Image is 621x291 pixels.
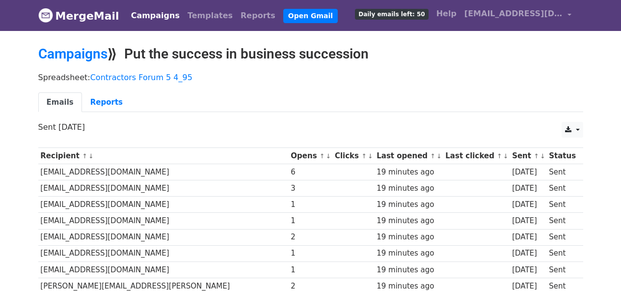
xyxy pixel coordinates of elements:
th: Status [546,148,578,164]
a: MergeMail [38,5,119,26]
a: ↓ [540,152,545,160]
td: Sent [546,197,578,213]
td: Sent [546,164,578,180]
td: Sent [546,213,578,229]
a: Help [432,4,460,24]
td: Sent [546,262,578,278]
div: 19 minutes ago [377,167,440,178]
td: Sent [546,229,578,245]
th: Last clicked [443,148,510,164]
div: 2 [291,232,330,243]
a: ↑ [534,152,539,160]
a: Campaigns [127,6,184,26]
th: Last opened [374,148,443,164]
div: 1 [291,199,330,210]
th: Recipient [38,148,289,164]
a: Contractors Forum 5 4_95 [90,73,192,82]
td: [EMAIL_ADDRESS][DOMAIN_NAME] [38,245,289,262]
img: MergeMail logo [38,8,53,23]
div: 1 [291,215,330,227]
div: 3 [291,183,330,194]
div: 19 minutes ago [377,215,440,227]
p: Sent [DATE] [38,122,583,132]
a: ↓ [503,152,509,160]
td: [EMAIL_ADDRESS][DOMAIN_NAME] [38,197,289,213]
a: Reports [237,6,279,26]
a: ↓ [368,152,373,160]
th: Opens [289,148,333,164]
div: 19 minutes ago [377,248,440,259]
div: [DATE] [512,183,544,194]
div: [DATE] [512,264,544,276]
td: [EMAIL_ADDRESS][DOMAIN_NAME] [38,213,289,229]
a: ↑ [82,152,87,160]
a: Reports [82,92,131,113]
a: ↑ [430,152,435,160]
a: ↓ [326,152,331,160]
td: Sent [546,180,578,197]
td: [EMAIL_ADDRESS][DOMAIN_NAME] [38,164,289,180]
a: ↑ [497,152,502,160]
div: 19 minutes ago [377,264,440,276]
a: ↓ [88,152,94,160]
a: ↑ [361,152,367,160]
a: Open Gmail [283,9,338,23]
th: Clicks [332,148,374,164]
div: [DATE] [512,232,544,243]
td: Sent [546,245,578,262]
div: [DATE] [512,215,544,227]
div: [DATE] [512,248,544,259]
a: Daily emails left: 50 [351,4,432,24]
div: 6 [291,167,330,178]
a: Emails [38,92,82,113]
p: Spreadsheet: [38,72,583,83]
div: 19 minutes ago [377,232,440,243]
span: [EMAIL_ADDRESS][DOMAIN_NAME] [464,8,563,20]
td: [EMAIL_ADDRESS][DOMAIN_NAME] [38,180,289,197]
a: Campaigns [38,46,108,62]
a: ↓ [436,152,442,160]
div: 19 minutes ago [377,199,440,210]
span: Daily emails left: 50 [355,9,428,20]
a: ↑ [320,152,325,160]
a: Templates [184,6,237,26]
td: [EMAIL_ADDRESS][DOMAIN_NAME] [38,262,289,278]
div: 19 minutes ago [377,183,440,194]
h2: ⟫ Put the success in business succession [38,46,583,62]
a: [EMAIL_ADDRESS][DOMAIN_NAME] [460,4,575,27]
th: Sent [510,148,546,164]
div: 1 [291,264,330,276]
td: [EMAIL_ADDRESS][DOMAIN_NAME] [38,229,289,245]
div: [DATE] [512,167,544,178]
div: 1 [291,248,330,259]
div: [DATE] [512,199,544,210]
